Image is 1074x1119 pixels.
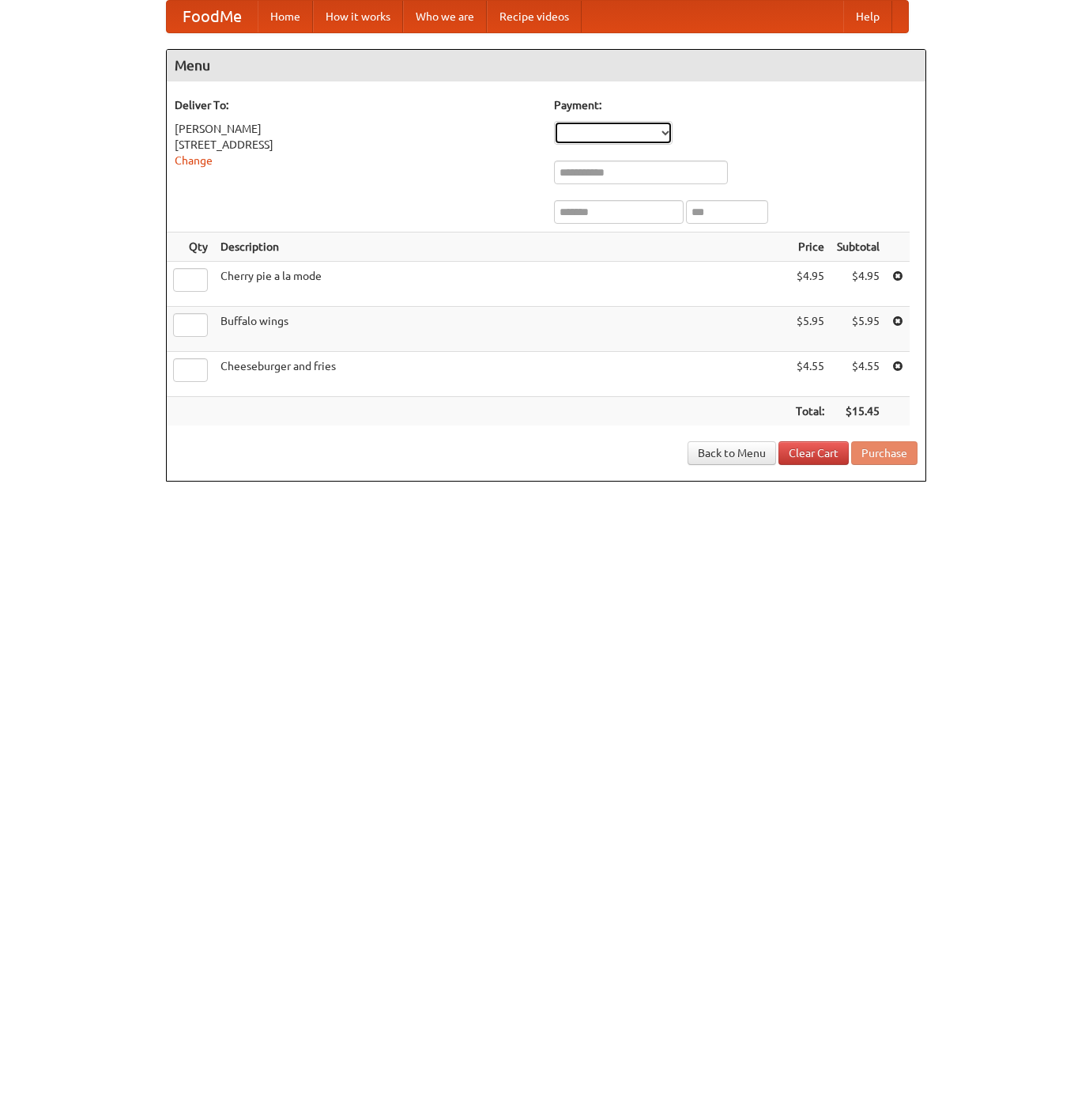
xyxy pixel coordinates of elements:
[175,121,538,137] div: [PERSON_NAME]
[789,307,831,352] td: $5.95
[789,397,831,426] th: Total:
[831,307,886,352] td: $5.95
[831,232,886,262] th: Subtotal
[778,441,849,465] a: Clear Cart
[258,1,313,32] a: Home
[214,262,789,307] td: Cherry pie a la mode
[851,441,918,465] button: Purchase
[313,1,403,32] a: How it works
[175,97,538,113] h5: Deliver To:
[214,307,789,352] td: Buffalo wings
[175,154,213,167] a: Change
[175,137,538,153] div: [STREET_ADDRESS]
[789,262,831,307] td: $4.95
[167,1,258,32] a: FoodMe
[214,352,789,397] td: Cheeseburger and fries
[789,232,831,262] th: Price
[831,397,886,426] th: $15.45
[831,352,886,397] td: $4.55
[167,50,925,81] h4: Menu
[403,1,487,32] a: Who we are
[487,1,582,32] a: Recipe videos
[688,441,776,465] a: Back to Menu
[843,1,892,32] a: Help
[214,232,789,262] th: Description
[831,262,886,307] td: $4.95
[789,352,831,397] td: $4.55
[167,232,214,262] th: Qty
[554,97,918,113] h5: Payment:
